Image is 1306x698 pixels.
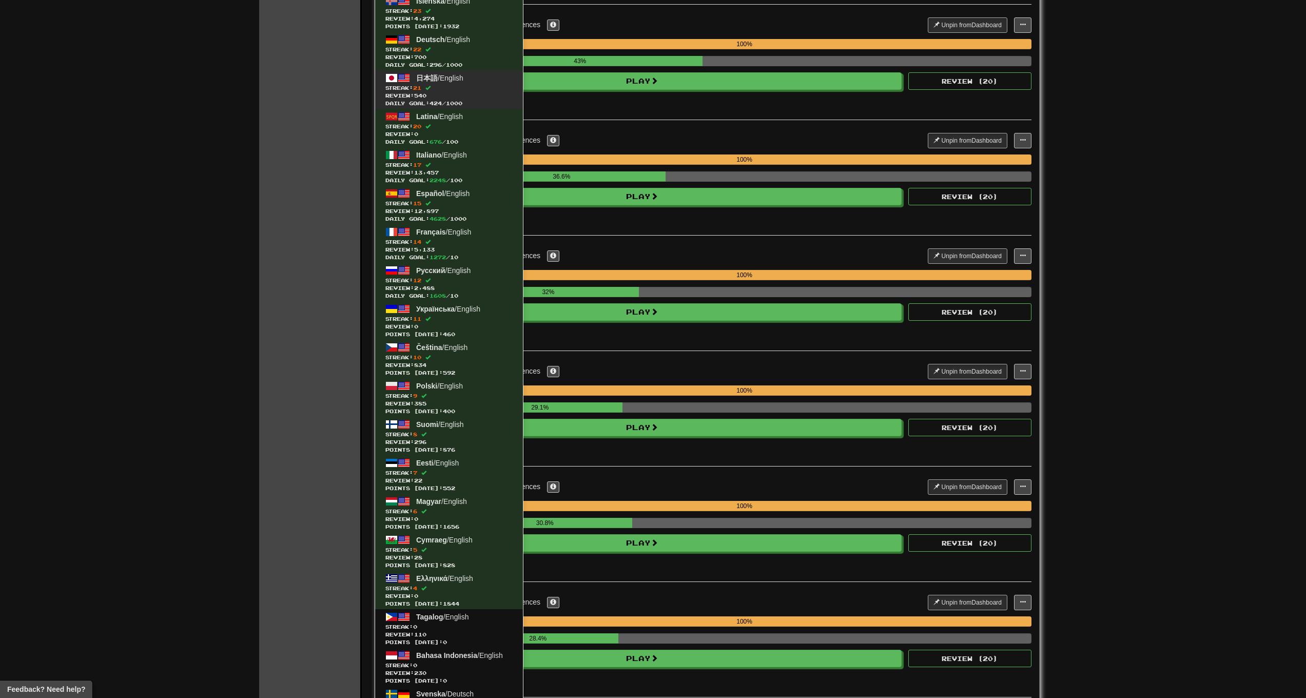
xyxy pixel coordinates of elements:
[430,62,442,68] span: 296
[416,459,433,467] span: Eesti
[416,613,443,621] span: Tagalog
[385,469,513,477] span: Streak:
[928,595,1007,610] button: Unpin fromDashboard
[430,293,446,299] span: 1608
[416,497,467,506] span: / English
[416,382,437,390] span: Polski
[385,392,513,400] span: Streak:
[416,35,444,44] span: Deutsch
[413,8,421,14] span: 23
[928,479,1007,495] button: Unpin fromDashboard
[375,32,523,70] a: Deutsch/EnglishStreak:22 Review:700Daily Goal:296/1000
[385,92,513,100] span: Review: 540
[458,56,703,66] div: 43%
[416,305,455,313] span: Українська
[458,633,618,644] div: 28.4%
[375,494,523,532] a: Magyar/EnglishStreak:6 Review:0Points [DATE]:1656
[385,7,513,15] span: Streak:
[458,402,622,413] div: 29.1%
[385,15,513,23] span: Review: 4,274
[385,177,513,184] span: Daily Goal: / 100
[385,138,513,146] span: Daily Goal: / 100
[385,200,513,207] span: Streak:
[385,53,513,61] span: Review: 700
[458,518,632,528] div: 30.8%
[908,303,1031,321] button: Review (20)
[383,419,902,436] button: Play
[416,228,446,236] span: Français
[413,46,421,52] span: 22
[413,162,421,168] span: 17
[416,574,447,583] span: Ελληνικά
[385,277,513,284] span: Streak:
[375,224,523,263] a: Français/EnglishStreak:14 Review:5,133Daily Goal:1272/10
[416,536,447,544] span: Cymraeg
[385,369,513,377] span: Points [DATE]: 592
[385,215,513,223] span: Daily Goal: / 1000
[908,188,1031,205] button: Review (20)
[416,690,474,698] span: / Deutsch
[385,354,513,361] span: Streak:
[413,239,421,245] span: 14
[416,343,442,352] span: Čeština
[385,546,513,554] span: Streak:
[375,263,523,301] a: Русский/EnglishStreak:12 Review:2,488Daily Goal:1608/10
[375,186,523,224] a: Español/EnglishStreak:15 Review:12,897Daily Goal:4628/1000
[375,378,523,417] a: Polski/EnglishStreak:9 Review:385Points [DATE]:400
[430,254,446,260] span: 1272
[375,455,523,494] a: Eesti/EnglishStreak:7 Review:22Points [DATE]:552
[416,651,477,660] span: Bahasa Indonesia
[416,228,471,236] span: / English
[416,343,467,352] span: / English
[385,123,513,130] span: Streak:
[385,554,513,561] span: Review: 28
[908,419,1031,436] button: Review (20)
[385,408,513,415] span: Points [DATE]: 400
[383,72,902,90] button: Play
[385,600,513,608] span: Points [DATE]: 1844
[385,523,513,531] span: Points [DATE]: 1656
[385,438,513,446] span: Review: 296
[416,189,444,198] span: Español
[458,270,1031,280] div: 100%
[458,39,1031,49] div: 100%
[928,248,1007,264] button: Unpin fromDashboard
[385,315,513,323] span: Streak:
[385,477,513,484] span: Review: 22
[385,508,513,515] span: Streak:
[416,189,470,198] span: / English
[385,84,513,92] span: Streak:
[413,277,421,283] span: 12
[385,515,513,523] span: Review: 0
[385,61,513,69] span: Daily Goal: / 1000
[383,303,902,321] button: Play
[385,585,513,592] span: Streak:
[383,534,902,552] button: Play
[385,662,513,669] span: Streak:
[385,592,513,600] span: Review: 0
[375,147,523,186] a: Italiano/EnglishStreak:17 Review:13,457Daily Goal:2248/100
[375,340,523,378] a: Čeština/EnglishStreak:10 Review:834Points [DATE]:592
[416,497,441,506] span: Magyar
[385,46,513,53] span: Streak:
[413,393,417,399] span: 9
[458,501,1031,511] div: 100%
[416,574,473,583] span: / English
[416,305,480,313] span: / English
[416,536,473,544] span: / English
[375,417,523,455] a: Suomi/EnglishStreak:8 Review:296Points [DATE]:876
[430,216,446,222] span: 4628
[375,571,523,609] a: Ελληνικά/EnglishStreak:4 Review:0Points [DATE]:1844
[413,624,417,630] span: 0
[385,446,513,454] span: Points [DATE]: 876
[908,72,1031,90] button: Review (20)
[375,609,523,648] a: Tagalog/EnglishStreak:0 Review:110Points [DATE]:0
[413,662,417,668] span: 0
[385,284,513,292] span: Review: 2,488
[385,669,513,677] span: Review: 230
[385,161,513,169] span: Streak:
[385,431,513,438] span: Streak:
[458,616,1031,627] div: 100%
[458,287,639,297] div: 32%
[416,651,503,660] span: / English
